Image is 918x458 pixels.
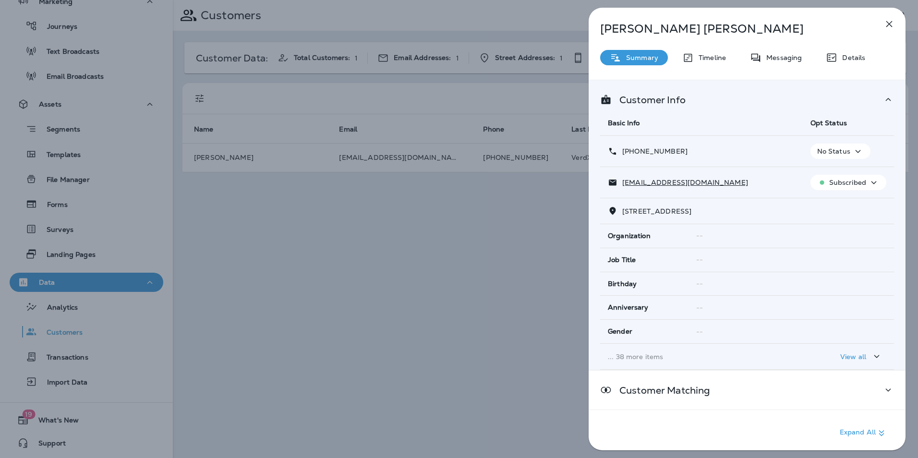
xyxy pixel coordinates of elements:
p: Timeline [694,54,726,61]
span: -- [696,255,703,264]
p: Details [837,54,865,61]
p: Summary [621,54,658,61]
p: Subscribed [829,179,866,186]
span: -- [696,279,703,288]
p: No Status [817,147,850,155]
p: Messaging [761,54,802,61]
p: [PERSON_NAME] [PERSON_NAME] [600,22,862,36]
button: No Status [810,144,870,159]
button: Expand All [836,424,891,442]
p: [PHONE_NUMBER] [617,147,688,155]
span: Organization [608,232,651,240]
p: View all [840,353,866,361]
span: [STREET_ADDRESS] [622,207,691,216]
p: ... 38 more items [608,353,795,361]
p: [EMAIL_ADDRESS][DOMAIN_NAME] [617,179,748,186]
button: View all [836,348,886,365]
span: Anniversary [608,303,649,312]
p: Expand All [840,427,887,439]
p: Customer Matching [612,386,710,394]
span: Gender [608,327,632,336]
span: -- [696,327,703,336]
span: Opt Status [810,119,847,127]
span: Job Title [608,256,636,264]
span: Basic Info [608,119,640,127]
p: Customer Info [612,96,686,104]
span: -- [696,303,703,312]
span: -- [696,231,703,240]
span: Birthday [608,280,637,288]
button: Subscribed [810,175,886,190]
